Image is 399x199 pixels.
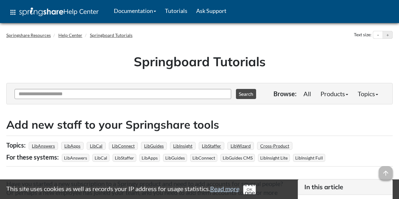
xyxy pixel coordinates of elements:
a: Help Center [58,32,82,38]
h1: Springboard Tutorials [11,53,388,70]
span: LibGuides [163,154,187,162]
span: LibStaffer [113,154,136,162]
button: Increase text size [383,31,392,39]
span: arrow_upward [379,166,393,180]
a: Cross-Product [259,141,290,150]
h2: Add new staff to your Springshare tools [6,117,393,132]
a: Documentation [109,3,161,19]
div: Topics: [6,139,27,151]
a: Springshare Resources [6,32,51,38]
span: apps [9,9,17,16]
a: arrow_upward [379,167,393,174]
span: LibApps [139,154,160,162]
h3: In this article [304,183,386,191]
span: LibGuides CMS [220,154,255,162]
button: Decrease text size [373,31,383,39]
span: Help Center [63,7,99,15]
span: LibAnswers [62,154,89,162]
a: LibGuides [143,141,165,150]
a: LibCal [89,141,103,150]
a: LibConnect [111,141,136,150]
a: Springboard Tutorials [90,32,132,38]
a: LibInsight [172,141,193,150]
button: Search [236,89,256,99]
div: Text size: [353,31,373,39]
a: LibAnswers [31,141,56,150]
a: Products [316,87,353,100]
span: LibConnect [190,154,217,162]
a: apps Help Center [5,3,103,22]
a: All [299,87,316,100]
a: LibApps [63,141,81,150]
a: Ask Support [192,3,231,19]
a: LibStaffer [201,141,222,150]
span: LibInsight Lite [258,154,290,162]
img: Springshare [19,8,63,16]
a: Topics [353,87,383,100]
span: LibInsight Full [293,154,325,162]
div: For these systems: [6,151,60,163]
a: Tutorials [161,3,192,19]
p: Browse: [273,89,296,98]
a: LibWizard [230,141,252,150]
span: LibCal [92,154,109,162]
